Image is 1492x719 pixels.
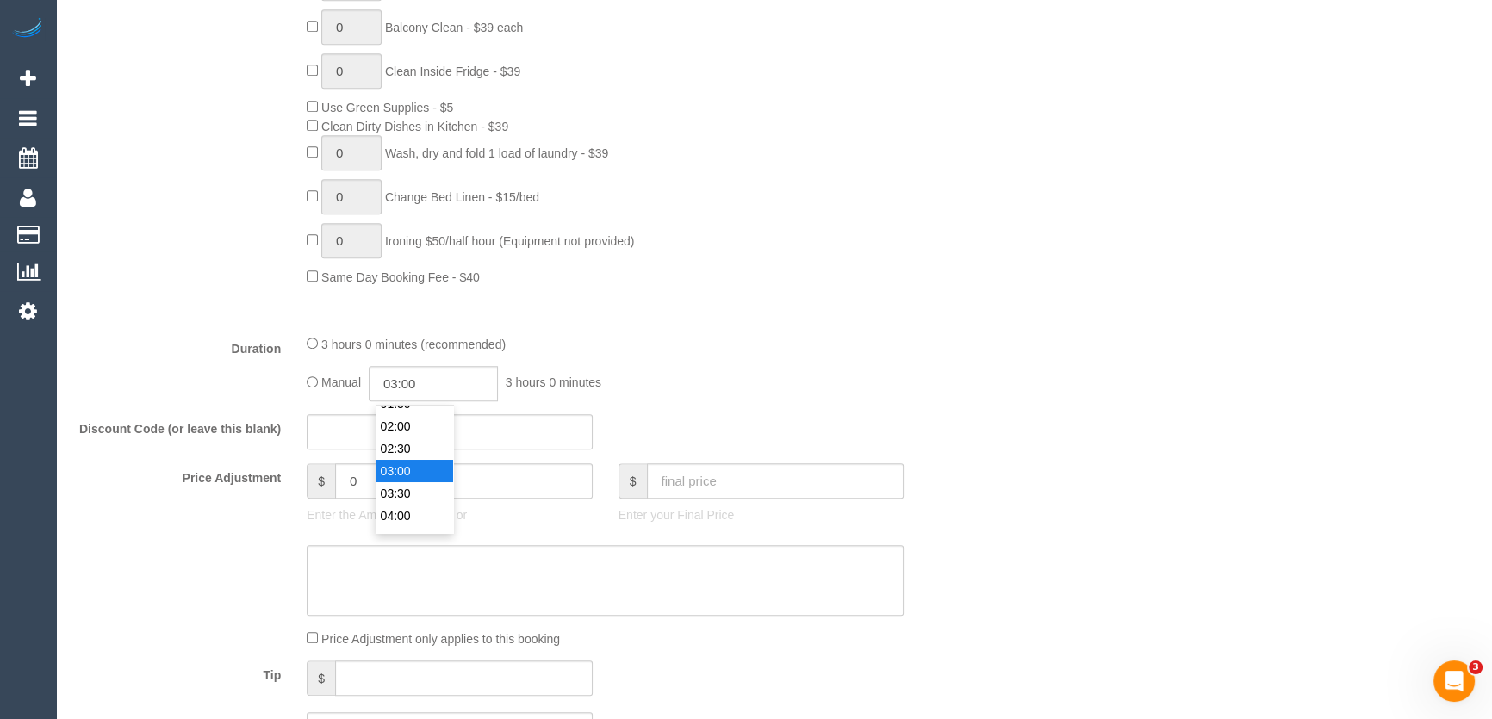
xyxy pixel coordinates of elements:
[376,482,453,505] li: 03:30
[321,120,508,133] span: Clean Dirty Dishes in Kitchen - $39
[60,463,294,487] label: Price Adjustment
[619,463,647,499] span: $
[60,660,294,684] label: Tip
[376,415,453,437] li: 02:00
[647,463,905,499] input: final price
[60,334,294,357] label: Duration
[321,632,560,646] span: Price Adjustment only applies to this booking
[376,437,453,460] li: 02:30
[307,463,335,499] span: $
[321,270,480,284] span: Same Day Booking Fee - $40
[1469,660,1483,674] span: 3
[619,506,905,524] p: Enter your Final Price
[376,460,453,482] li: 03:00
[1433,660,1475,702] iframe: Intercom live chat
[385,234,635,248] span: Ironing $50/half hour (Equipment not provided)
[385,21,523,34] span: Balcony Clean - $39 each
[506,376,601,390] span: 3 hours 0 minutes
[321,376,361,390] span: Manual
[376,527,453,549] li: 04:30
[307,660,335,696] span: $
[60,414,294,437] label: Discount Code (or leave this blank)
[385,65,520,78] span: Clean Inside Fridge - $39
[376,505,453,527] li: 04:00
[385,190,539,204] span: Change Bed Linen - $15/bed
[385,146,608,160] span: Wash, dry and fold 1 load of laundry - $39
[10,17,45,41] img: Automaid Logo
[321,338,506,351] span: 3 hours 0 minutes (recommended)
[307,506,593,524] p: Enter the Amount to Adjust, or
[321,101,453,115] span: Use Green Supplies - $5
